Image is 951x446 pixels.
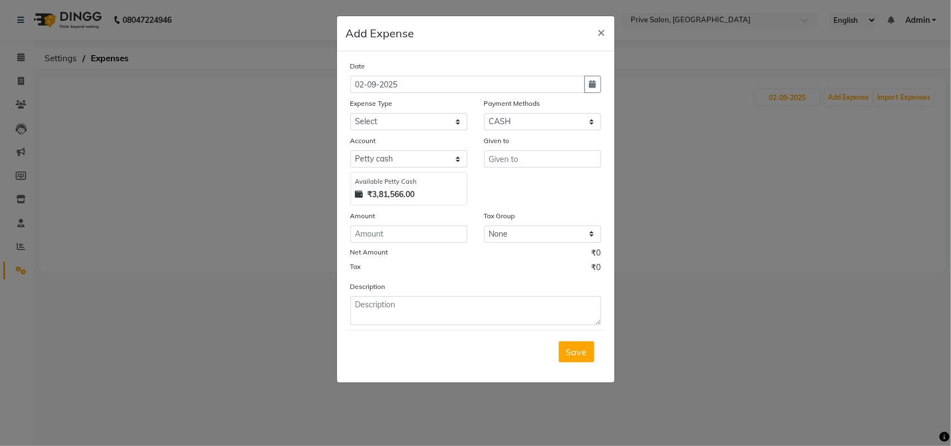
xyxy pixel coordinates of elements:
button: Close [589,16,615,47]
label: Account [350,136,376,146]
span: ₹0 [592,247,601,262]
label: Tax [350,262,361,272]
button: Save [559,341,594,362]
strong: ₹3,81,566.00 [368,189,415,200]
label: Payment Methods [484,99,540,109]
label: Net Amount [350,247,388,257]
span: Save [566,346,587,357]
label: Date [350,61,365,71]
input: Given to [484,150,601,168]
label: Given to [484,136,510,146]
h5: Add Expense [346,25,414,42]
input: Amount [350,226,467,243]
label: Expense Type [350,99,393,109]
div: Available Petty Cash [355,177,462,187]
label: Description [350,282,386,292]
span: × [598,23,606,40]
label: Amount [350,211,375,221]
span: ₹0 [592,262,601,276]
label: Tax Group [484,211,515,221]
